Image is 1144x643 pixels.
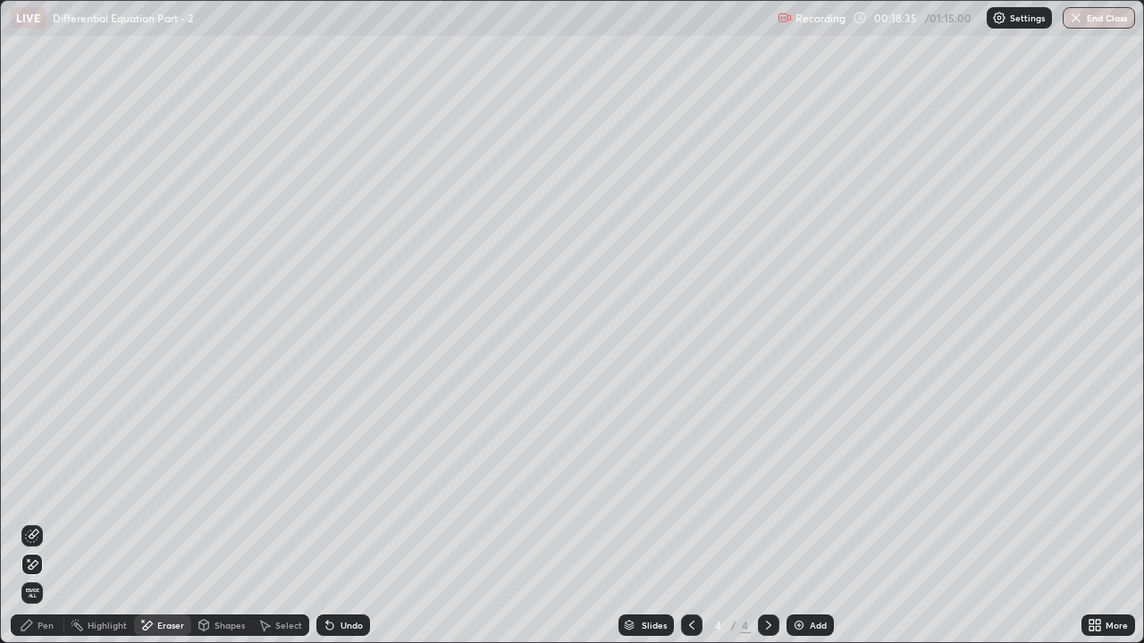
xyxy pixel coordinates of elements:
img: end-class-cross [1069,11,1083,25]
div: More [1106,621,1128,630]
button: End Class [1063,7,1135,29]
span: Erase all [22,588,42,598]
div: 4 [740,617,751,633]
p: LIVE [16,11,40,25]
div: / [731,620,736,630]
div: Pen [38,621,54,630]
img: add-slide-button [792,618,806,632]
div: Slides [642,621,667,630]
p: Recording [795,12,845,25]
img: class-settings-icons [992,11,1006,25]
div: Eraser [157,621,184,630]
img: recording.375f2c34.svg [778,11,792,25]
p: Settings [1010,13,1045,22]
div: Shapes [214,621,245,630]
div: Undo [341,621,363,630]
div: Select [275,621,302,630]
div: Highlight [88,621,127,630]
p: Differential Equation Part - 2 [53,11,193,25]
div: 4 [710,620,728,630]
div: Add [810,621,827,630]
